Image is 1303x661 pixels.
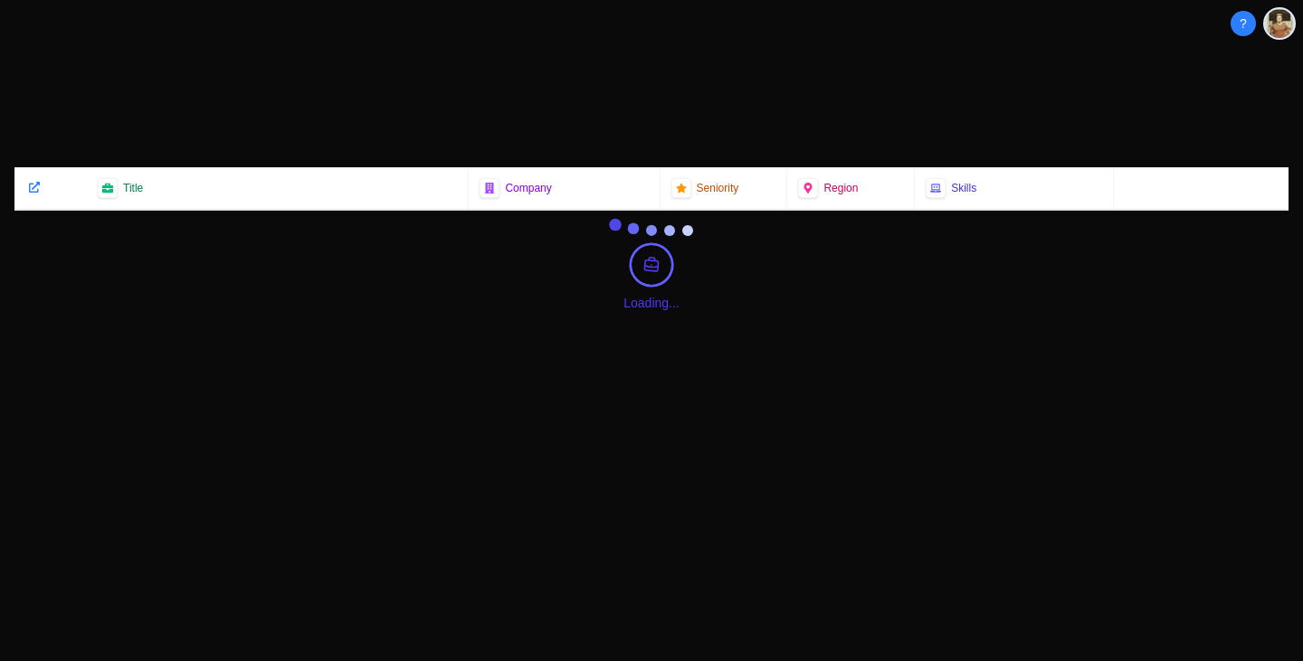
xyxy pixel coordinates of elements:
span: Seniority [697,181,739,195]
button: About Techjobs [1231,11,1256,36]
span: Region [823,181,858,195]
div: Loading... [623,294,680,312]
span: Company [505,181,551,195]
span: ? [1240,14,1247,33]
button: User menu [1263,7,1296,40]
img: User avatar [1265,9,1294,38]
span: Title [123,181,143,195]
span: Skills [951,181,976,195]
